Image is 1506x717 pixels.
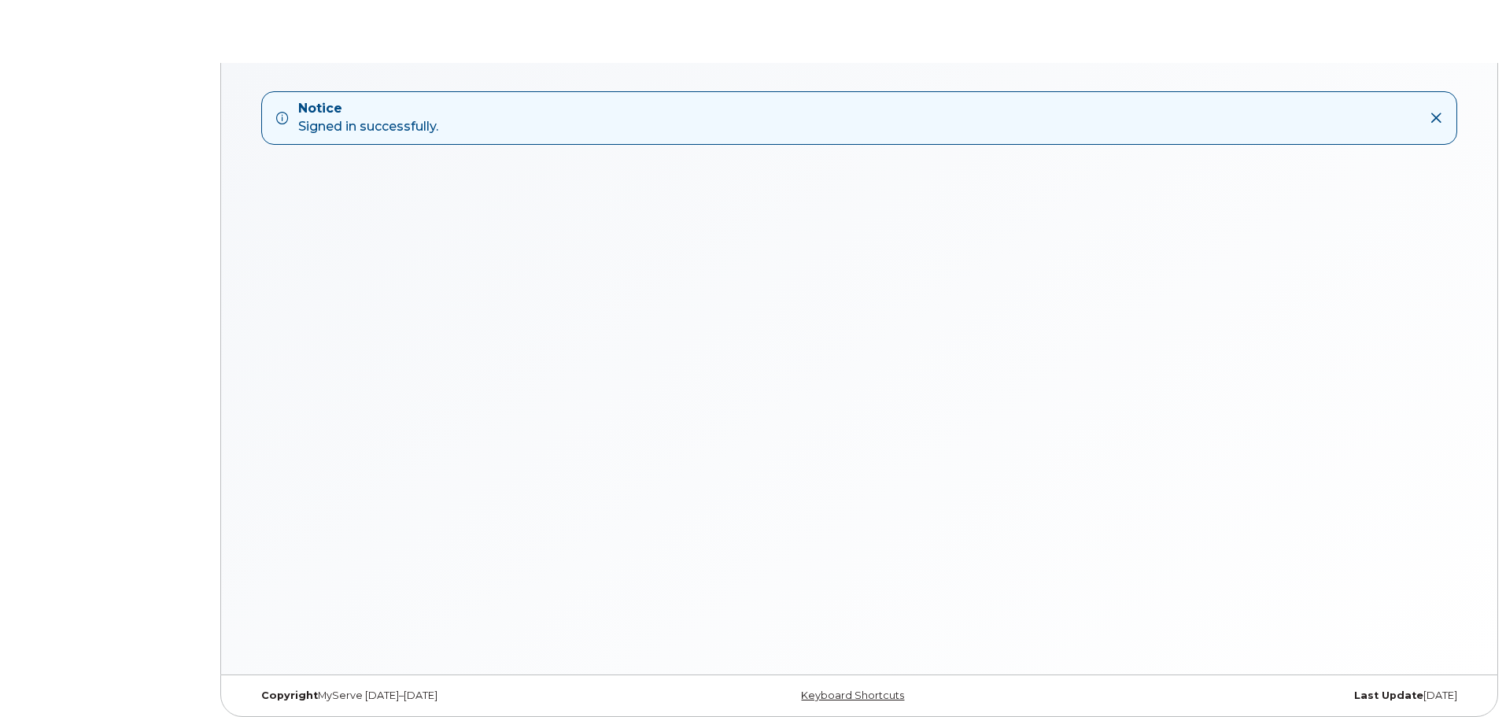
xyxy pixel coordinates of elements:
div: MyServe [DATE]–[DATE] [249,689,656,702]
strong: Notice [298,100,438,118]
strong: Last Update [1354,689,1423,701]
strong: Copyright [261,689,318,701]
div: [DATE] [1062,689,1469,702]
div: Signed in successfully. [298,100,438,136]
a: Keyboard Shortcuts [801,689,904,701]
